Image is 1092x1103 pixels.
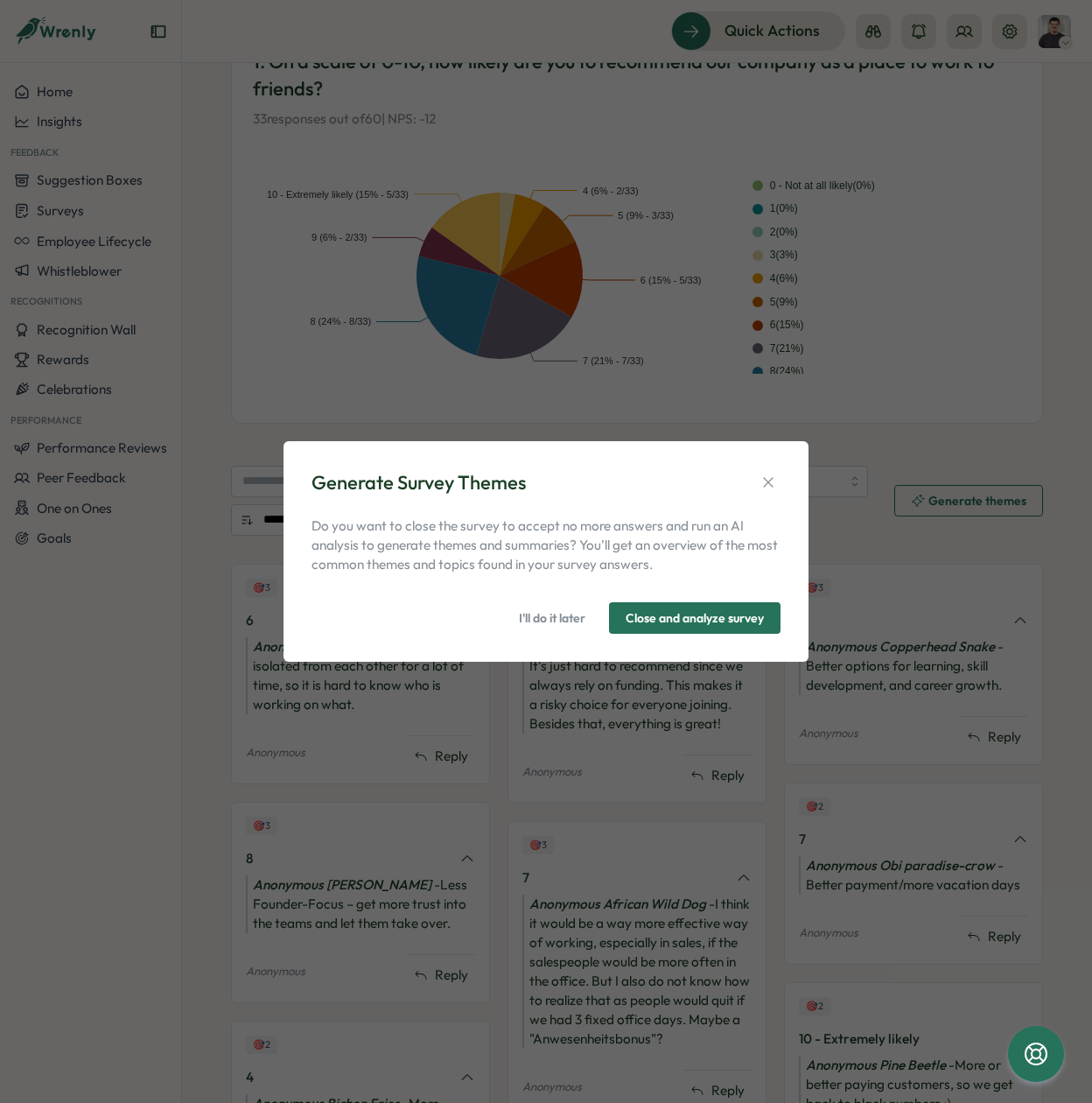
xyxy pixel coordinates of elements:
[626,603,764,633] span: Close and analyze survey
[311,469,526,496] div: Generate Survey Themes
[502,602,602,634] button: I'll do it later
[609,602,780,634] button: Close and analyze survey
[311,516,780,574] p: Do you want to close the survey to accept no more answers and run an AI analysis to generate them...
[519,603,585,633] span: I'll do it later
